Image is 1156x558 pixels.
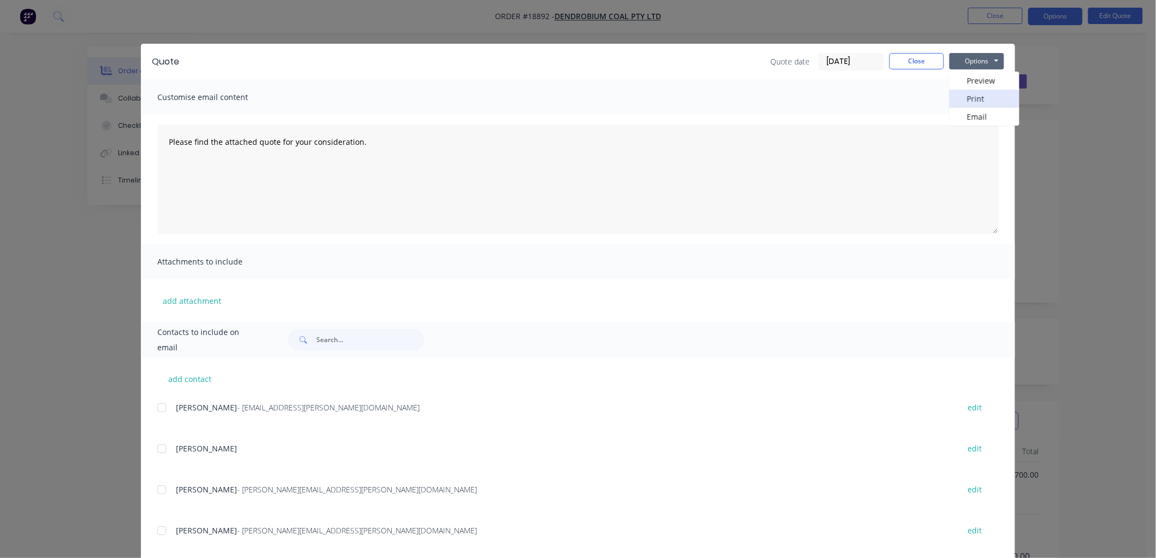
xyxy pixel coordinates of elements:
[961,523,988,538] button: edit
[152,55,179,68] div: Quote
[961,482,988,497] button: edit
[157,254,278,269] span: Attachments to include
[949,90,1019,108] button: Print
[949,53,1004,69] button: Options
[176,484,237,495] span: [PERSON_NAME]
[889,53,944,69] button: Close
[961,400,988,415] button: edit
[176,525,237,536] span: [PERSON_NAME]
[157,325,261,355] span: Contacts to include on email
[157,90,278,105] span: Customise email content
[949,108,1019,126] button: Email
[770,56,810,67] span: Quote date
[157,125,999,234] textarea: Please find the attached quote for your consideration.
[316,329,424,351] input: Search...
[237,402,420,413] span: - [EMAIL_ADDRESS][PERSON_NAME][DOMAIN_NAME]
[237,484,477,495] span: - [PERSON_NAME][EMAIL_ADDRESS][PERSON_NAME][DOMAIN_NAME]
[961,441,988,456] button: edit
[157,371,223,387] button: add contact
[176,443,237,454] span: [PERSON_NAME]
[237,525,477,536] span: - [PERSON_NAME][EMAIL_ADDRESS][PERSON_NAME][DOMAIN_NAME]
[949,72,1019,90] button: Preview
[157,292,227,309] button: add attachment
[176,402,237,413] span: [PERSON_NAME]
